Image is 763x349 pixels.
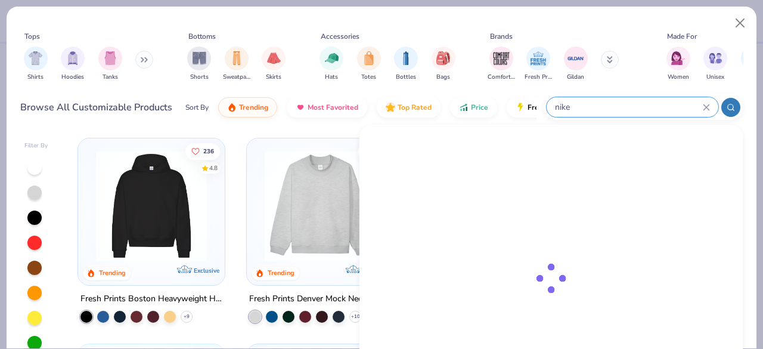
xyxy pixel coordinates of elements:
img: TopRated.gif [386,103,395,112]
img: Bags Image [436,51,449,65]
span: Bags [436,73,450,82]
div: filter for Shorts [187,47,211,82]
div: Fresh Prints Denver Mock Neck Heavyweight Sweatshirt [249,292,391,307]
div: filter for Hoodies [61,47,85,82]
span: Exclusive [193,267,219,274]
div: filter for Bags [432,47,455,82]
img: Skirts Image [267,51,281,65]
button: filter button [24,47,48,82]
span: Bottles [396,73,416,82]
div: Brands [490,31,513,42]
button: Most Favorited [287,97,367,118]
span: Women [668,73,689,82]
div: filter for Unisex [703,47,727,82]
button: Trending [218,97,277,118]
span: Hoodies [61,73,84,82]
img: 91acfc32-fd48-4d6b-bdad-a4c1a30ac3fc [90,150,213,261]
button: Like [185,143,220,159]
button: filter button [262,47,286,82]
button: filter button [488,47,515,82]
span: Comfort Colors [488,73,515,82]
span: Fresh Prints [525,73,552,82]
span: + 9 [184,313,190,320]
img: Totes Image [362,51,376,65]
img: Hoodies Image [66,51,79,65]
img: Comfort Colors Image [492,50,510,67]
span: Sweatpants [223,73,250,82]
button: filter button [703,47,727,82]
img: most_fav.gif [296,103,305,112]
div: 4.8 [209,163,218,172]
img: Bottles Image [399,51,412,65]
span: Most Favorited [308,103,358,112]
div: filter for Gildan [564,47,588,82]
img: Shirts Image [29,51,42,65]
img: Shorts Image [193,51,206,65]
button: filter button [432,47,455,82]
img: flash.gif [516,103,525,112]
button: filter button [223,47,250,82]
div: filter for Bottles [394,47,418,82]
div: filter for Comfort Colors [488,47,515,82]
img: Sweatpants Image [230,51,243,65]
img: Fresh Prints Image [529,50,547,67]
div: filter for Tanks [98,47,122,82]
button: filter button [187,47,211,82]
span: Gildan [567,73,584,82]
button: Fresh Prints Flash [507,97,644,118]
span: Skirts [266,73,281,82]
img: d4a37e75-5f2b-4aef-9a6e-23330c63bbc0 [212,150,335,261]
div: Fresh Prints Boston Heavyweight Hoodie [80,292,222,307]
button: Top Rated [377,97,441,118]
div: Tops [24,31,40,42]
div: Made For [667,31,697,42]
div: filter for Skirts [262,47,286,82]
div: filter for Fresh Prints [525,47,552,82]
div: Accessories [321,31,359,42]
button: filter button [98,47,122,82]
span: Trending [239,103,268,112]
div: Browse All Customizable Products [20,100,172,115]
img: f5d85501-0dbb-4ee4-b115-c08fa3845d83 [259,150,381,261]
input: Try "T-Shirt" [554,100,703,114]
img: Hats Image [325,51,339,65]
div: filter for Hats [320,47,343,82]
span: Tanks [103,73,118,82]
div: filter for Totes [357,47,381,82]
span: Shirts [27,73,44,82]
div: Filter By [24,141,48,150]
span: Top Rated [398,103,432,112]
span: Fresh Prints Flash [528,103,589,112]
div: filter for Sweatpants [223,47,250,82]
button: Like [358,143,389,159]
img: Gildan Image [567,50,585,67]
button: filter button [525,47,552,82]
span: Unisex [706,73,724,82]
img: Tanks Image [104,51,117,65]
button: filter button [61,47,85,82]
button: filter button [357,47,381,82]
div: Sort By [185,102,209,113]
button: filter button [666,47,690,82]
button: filter button [564,47,588,82]
img: Women Image [671,51,685,65]
button: Close [729,12,752,35]
span: Price [471,103,488,112]
span: 236 [203,148,214,154]
div: filter for Shirts [24,47,48,82]
div: Bottoms [188,31,216,42]
span: Hats [325,73,338,82]
img: Unisex Image [709,51,722,65]
span: + 10 [351,313,360,320]
span: Shorts [190,73,209,82]
div: filter for Women [666,47,690,82]
img: trending.gif [227,103,237,112]
button: filter button [394,47,418,82]
span: Totes [361,73,376,82]
button: Price [450,97,497,118]
button: filter button [320,47,343,82]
